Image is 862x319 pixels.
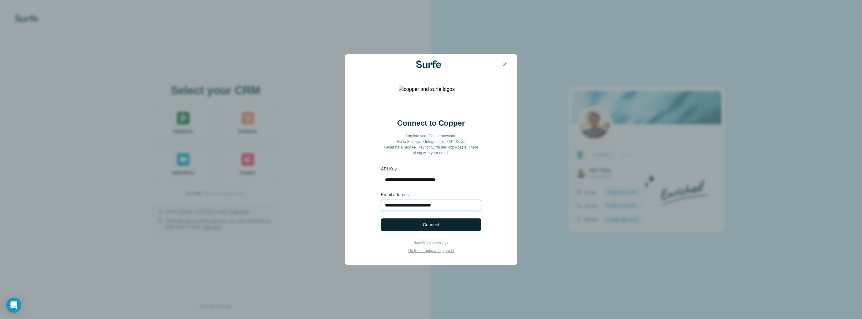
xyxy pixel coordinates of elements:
span: Connect [423,222,439,228]
p: Log into your Copper account. Go to Settings > Integrations > API Keys. Generate a new API key fo... [381,133,481,156]
img: Surfe Logo [416,60,441,68]
label: API Key [381,166,481,172]
p: Something is wrong? [408,240,454,245]
label: Email address [381,191,481,198]
button: Connect [381,218,481,231]
div: Open Intercom Messenger [6,298,21,313]
img: copper and surfe logos [399,86,463,111]
h2: Connect to Copper [397,118,465,128]
p: Go to our onboarding guide [408,248,454,254]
